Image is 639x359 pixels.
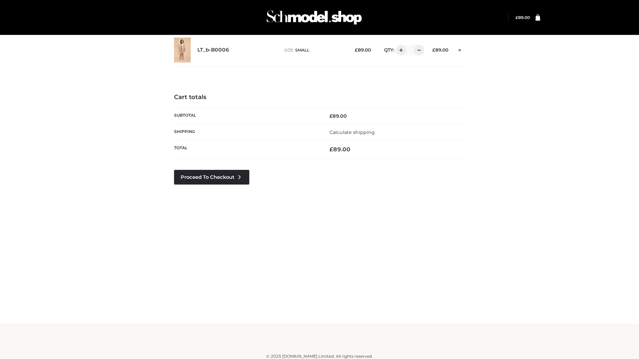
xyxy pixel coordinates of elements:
bdi: 89.00 [355,47,371,53]
span: £ [516,15,518,20]
a: £89.00 [516,15,530,20]
span: £ [329,146,333,153]
th: Total [174,141,319,158]
a: Remove this item [455,45,465,54]
div: QTY: [377,45,422,56]
th: Shipping [174,124,319,140]
span: SMALL [295,48,309,53]
bdi: 89.00 [432,47,448,53]
h4: Cart totals [174,94,465,101]
bdi: 89.00 [516,15,530,20]
img: Schmodel Admin 964 [264,4,364,31]
bdi: 89.00 [329,146,350,153]
p: size : [284,47,344,53]
a: Proceed to Checkout [174,170,249,184]
th: Subtotal [174,108,319,124]
a: Calculate shipping [329,129,375,135]
span: £ [432,47,435,53]
span: £ [355,47,358,53]
a: LT_b-B0006 [197,47,229,53]
bdi: 89.00 [329,113,347,119]
span: £ [329,113,332,119]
